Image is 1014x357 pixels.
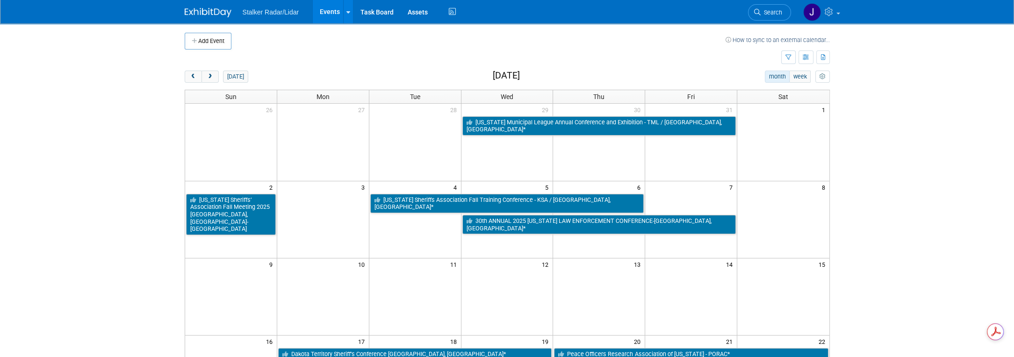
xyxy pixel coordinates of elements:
[186,194,276,236] a: [US_STATE] Sheriffs’ Association Fall Meeting 2025 [GEOGRAPHIC_DATA], [GEOGRAPHIC_DATA]-[GEOGRAPH...
[821,104,829,115] span: 1
[201,71,219,83] button: next
[370,194,644,213] a: [US_STATE] Sheriffs Association Fall Training Conference - KSA / [GEOGRAPHIC_DATA], [GEOGRAPHIC_D...
[815,71,829,83] button: myCustomButton
[803,3,821,21] img: John Kestel
[761,9,782,16] span: Search
[185,33,231,50] button: Add Event
[541,104,553,115] span: 29
[725,258,737,270] span: 14
[410,93,420,100] span: Tue
[633,258,645,270] span: 13
[726,36,830,43] a: How to sync to an external calendar...
[593,93,604,100] span: Thu
[185,8,231,17] img: ExhibitDay
[265,104,277,115] span: 26
[268,258,277,270] span: 9
[636,181,645,193] span: 6
[449,104,461,115] span: 28
[765,71,790,83] button: month
[360,181,369,193] span: 3
[493,71,520,81] h2: [DATE]
[728,181,737,193] span: 7
[501,93,513,100] span: Wed
[544,181,553,193] span: 5
[725,104,737,115] span: 31
[357,336,369,347] span: 17
[453,181,461,193] span: 4
[462,116,736,136] a: [US_STATE] Municipal League Annual Conference and Exhibition - TML / [GEOGRAPHIC_DATA], [GEOGRAPH...
[185,71,202,83] button: prev
[541,336,553,347] span: 19
[818,258,829,270] span: 15
[820,74,826,80] i: Personalize Calendar
[225,93,237,100] span: Sun
[268,181,277,193] span: 2
[243,8,299,16] span: Stalker Radar/Lidar
[541,258,553,270] span: 12
[449,336,461,347] span: 18
[821,181,829,193] span: 8
[818,336,829,347] span: 22
[748,4,791,21] a: Search
[789,71,811,83] button: week
[449,258,461,270] span: 11
[357,258,369,270] span: 10
[633,336,645,347] span: 20
[725,336,737,347] span: 21
[357,104,369,115] span: 27
[462,215,736,234] a: 30th ANNUAL 2025 [US_STATE] LAW ENFORCEMENT CONFERENCE-[GEOGRAPHIC_DATA],[GEOGRAPHIC_DATA]*
[265,336,277,347] span: 16
[316,93,330,100] span: Mon
[223,71,248,83] button: [DATE]
[778,93,788,100] span: Sat
[633,104,645,115] span: 30
[687,93,695,100] span: Fri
